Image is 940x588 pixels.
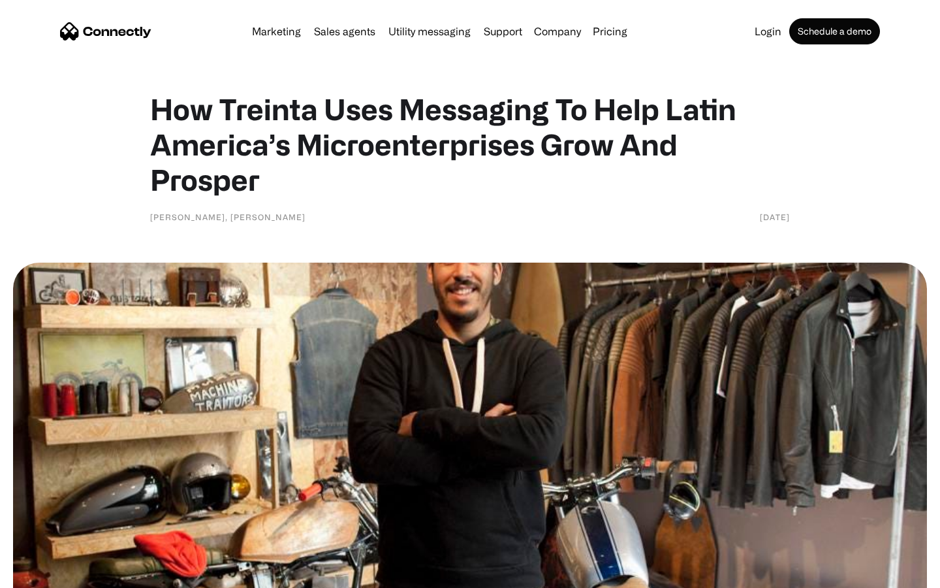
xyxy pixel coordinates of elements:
div: [PERSON_NAME], [PERSON_NAME] [150,210,305,223]
a: Schedule a demo [789,18,880,44]
div: [DATE] [760,210,790,223]
h1: How Treinta Uses Messaging To Help Latin America’s Microenterprises Grow And Prosper [150,91,790,197]
a: Marketing [247,26,306,37]
a: Login [749,26,787,37]
a: Pricing [587,26,633,37]
a: Support [478,26,527,37]
a: Utility messaging [383,26,476,37]
div: Company [534,22,581,41]
a: Sales agents [309,26,381,37]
